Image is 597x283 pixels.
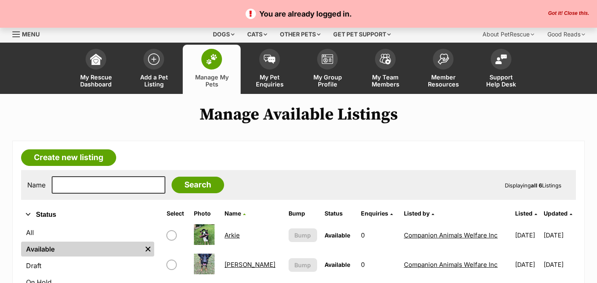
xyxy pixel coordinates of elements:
[542,26,591,43] div: Good Reads
[515,210,537,217] a: Listed
[21,225,154,240] a: All
[358,221,400,249] td: 0
[546,10,592,17] button: Close the banner
[224,261,275,269] a: [PERSON_NAME]
[404,231,498,239] a: Companion Animals Welfare Inc
[477,26,540,43] div: About PetRescue
[321,207,357,220] th: Status
[12,26,45,41] a: Menu
[322,54,333,64] img: group-profile-icon-3fa3cf56718a62981997c0bc7e787c4b2cf8bcc04b72c1350f741eb67cf2f40e.svg
[224,231,240,239] a: Arkie
[482,74,520,88] span: Support Help Desk
[404,210,430,217] span: Listed by
[512,250,543,279] td: [DATE]
[544,210,572,217] a: Updated
[8,8,589,19] p: You are already logged in.
[367,74,404,88] span: My Team Members
[495,54,507,64] img: help-desk-icon-fdf02630f3aa405de69fd3d07c3f3aa587a6932b1a1747fa1d2bba05be0121f9.svg
[172,177,224,193] input: Search
[325,261,350,268] span: Available
[404,261,498,269] a: Companion Animals Welfare Inc
[77,74,115,88] span: My Rescue Dashboard
[148,53,160,65] img: add-pet-listing-icon-0afa8454b4691262ce3f59096e99ab1cd57d4a30225e0717b998d2c9b9846f56.svg
[193,74,230,88] span: Manage My Pets
[285,207,321,220] th: Bump
[531,182,542,189] strong: all 6
[325,232,350,239] span: Available
[142,242,154,257] a: Remove filter
[21,149,116,166] a: Create new listing
[298,45,356,94] a: My Group Profile
[207,26,240,43] div: Dogs
[289,258,318,272] button: Bump
[125,45,183,94] a: Add a Pet Listing
[544,221,575,249] td: [DATE]
[294,261,311,269] span: Bump
[206,54,217,65] img: manage-my-pets-icon-02211641906a0b7f246fdf0571729dbe1e7629f14944591b6c1af311fb30b64b.svg
[67,45,125,94] a: My Rescue Dashboard
[90,53,102,65] img: dashboard-icon-eb2f2d2d3e046f16d808141f083e7271f6b2e854fb5c12c21221c1fb7104beca.svg
[544,250,575,279] td: [DATE]
[27,181,45,189] label: Name
[21,209,154,220] button: Status
[224,210,241,217] span: Name
[515,210,533,217] span: Listed
[21,258,154,273] a: Draft
[512,221,543,249] td: [DATE]
[264,55,275,64] img: pet-enquiries-icon-7e3ad2cf08bfb03b45e93fb7055b45f3efa6380592205ae92323e6603595dc1f.svg
[437,53,449,65] img: member-resources-icon-8e73f808a243e03378d46382f2149f9095a855e16c252ad45f914b54edf8863c.svg
[224,210,246,217] a: Name
[472,45,530,94] a: Support Help Desk
[361,210,393,217] a: Enquiries
[361,210,388,217] span: translation missing: en.admin.listings.index.attributes.enquiries
[289,228,318,242] button: Bump
[425,74,462,88] span: Member Resources
[183,45,241,94] a: Manage My Pets
[241,45,298,94] a: My Pet Enquiries
[358,250,400,279] td: 0
[191,207,220,220] th: Photo
[163,207,190,220] th: Select
[274,26,326,43] div: Other pets
[414,45,472,94] a: Member Resources
[544,210,568,217] span: Updated
[380,54,391,65] img: team-members-icon-5396bd8760b3fe7c0b43da4ab00e1e3bb1a5d9ba89233759b79545d2d3fc5d0d.svg
[241,26,273,43] div: Cats
[404,210,434,217] a: Listed by
[22,31,40,38] span: Menu
[294,231,311,240] span: Bump
[356,45,414,94] a: My Team Members
[251,74,288,88] span: My Pet Enquiries
[135,74,172,88] span: Add a Pet Listing
[21,242,142,257] a: Available
[309,74,346,88] span: My Group Profile
[327,26,396,43] div: Get pet support
[505,182,561,189] span: Displaying Listings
